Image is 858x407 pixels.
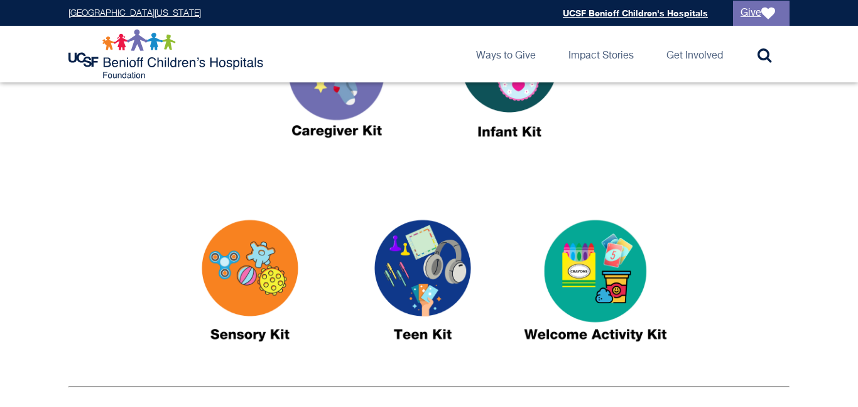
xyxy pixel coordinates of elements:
[171,196,329,377] img: Sensory Kits
[656,26,733,82] a: Get Involved
[517,196,674,377] img: Activity Kits
[344,196,501,377] img: Teen Kit
[68,9,201,18] a: [GEOGRAPHIC_DATA][US_STATE]
[558,26,644,82] a: Impact Stories
[563,8,708,18] a: UCSF Benioff Children's Hospitals
[733,1,790,26] a: Give
[466,26,546,82] a: Ways to Give
[68,29,266,79] img: Logo for UCSF Benioff Children's Hospitals Foundation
